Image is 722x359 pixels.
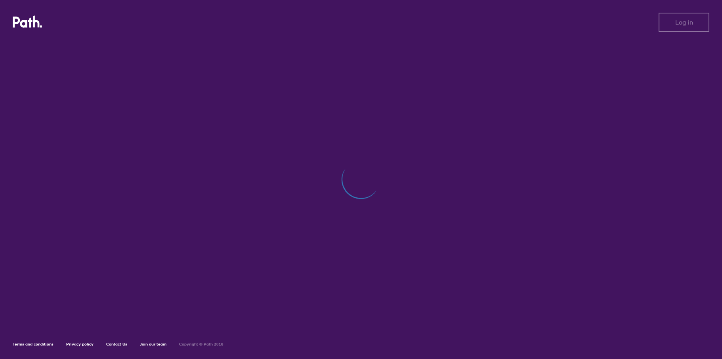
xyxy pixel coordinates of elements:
a: Privacy policy [66,342,94,347]
h6: Copyright © Path 2018 [179,342,223,347]
a: Join our team [140,342,166,347]
button: Log in [659,13,709,32]
a: Terms and conditions [13,342,53,347]
span: Log in [675,19,693,26]
a: Contact Us [106,342,127,347]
